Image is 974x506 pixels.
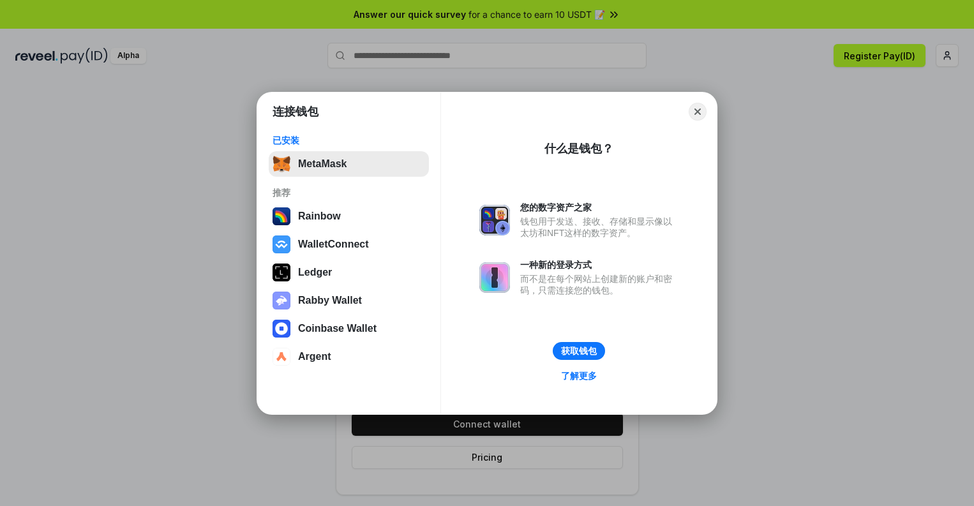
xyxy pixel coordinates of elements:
div: 您的数字资产之家 [520,202,678,213]
div: WalletConnect [298,239,369,250]
button: MetaMask [269,151,429,177]
button: WalletConnect [269,232,429,257]
img: svg+xml,%3Csvg%20width%3D%2228%22%20height%3D%2228%22%20viewBox%3D%220%200%2028%2028%22%20fill%3D... [273,348,290,366]
img: svg+xml,%3Csvg%20fill%3D%22none%22%20height%3D%2233%22%20viewBox%3D%220%200%2035%2033%22%20width%... [273,155,290,173]
div: MetaMask [298,158,347,170]
img: svg+xml,%3Csvg%20xmlns%3D%22http%3A%2F%2Fwww.w3.org%2F2000%2Fsvg%22%20fill%3D%22none%22%20viewBox... [273,292,290,309]
button: Close [689,103,707,121]
div: 获取钱包 [561,345,597,357]
div: Coinbase Wallet [298,323,377,334]
button: Rainbow [269,204,429,229]
div: 一种新的登录方式 [520,259,678,271]
div: Rainbow [298,211,341,222]
div: 而不是在每个网站上创建新的账户和密码，只需连接您的钱包。 [520,273,678,296]
img: svg+xml,%3Csvg%20xmlns%3D%22http%3A%2F%2Fwww.w3.org%2F2000%2Fsvg%22%20fill%3D%22none%22%20viewBox... [479,205,510,235]
div: Argent [298,351,331,362]
img: svg+xml,%3Csvg%20width%3D%2228%22%20height%3D%2228%22%20viewBox%3D%220%200%2028%2028%22%20fill%3D... [273,235,290,253]
a: 了解更多 [553,368,604,384]
button: 获取钱包 [553,342,605,360]
button: Rabby Wallet [269,288,429,313]
div: 了解更多 [561,370,597,382]
button: Argent [269,344,429,369]
div: 推荐 [273,187,425,198]
div: Ledger [298,267,332,278]
img: svg+xml,%3Csvg%20xmlns%3D%22http%3A%2F%2Fwww.w3.org%2F2000%2Fsvg%22%20fill%3D%22none%22%20viewBox... [479,262,510,293]
div: Rabby Wallet [298,295,362,306]
h1: 连接钱包 [273,104,318,119]
div: 什么是钱包？ [544,141,613,156]
img: svg+xml,%3Csvg%20width%3D%2228%22%20height%3D%2228%22%20viewBox%3D%220%200%2028%2028%22%20fill%3D... [273,320,290,338]
div: 钱包用于发送、接收、存储和显示像以太坊和NFT这样的数字资产。 [520,216,678,239]
img: svg+xml,%3Csvg%20xmlns%3D%22http%3A%2F%2Fwww.w3.org%2F2000%2Fsvg%22%20width%3D%2228%22%20height%3... [273,264,290,281]
button: Coinbase Wallet [269,316,429,341]
button: Ledger [269,260,429,285]
div: 已安装 [273,135,425,146]
img: svg+xml,%3Csvg%20width%3D%22120%22%20height%3D%22120%22%20viewBox%3D%220%200%20120%20120%22%20fil... [273,207,290,225]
